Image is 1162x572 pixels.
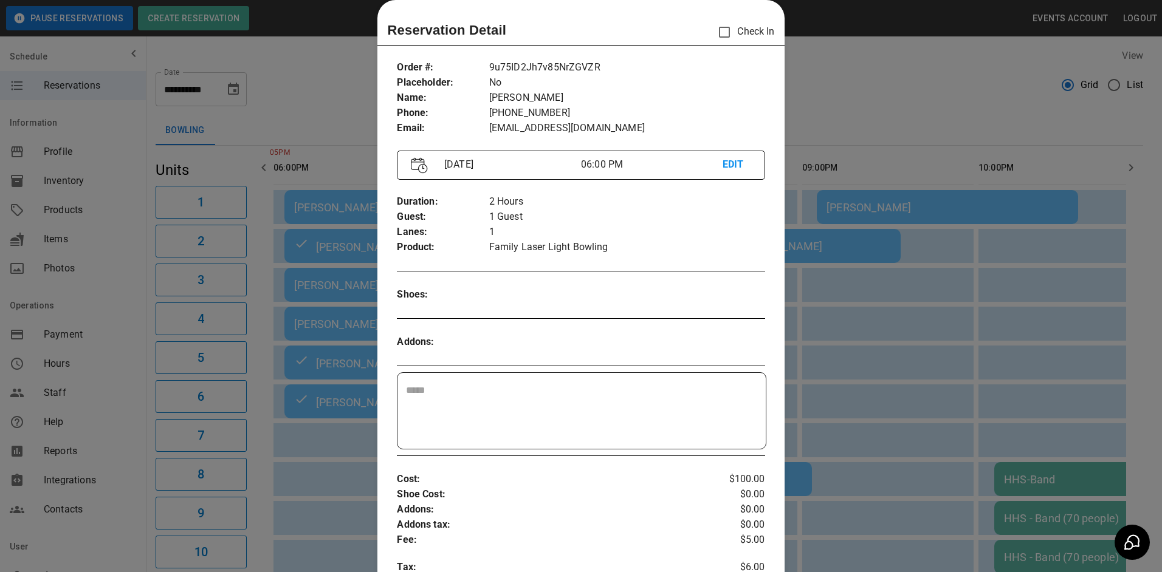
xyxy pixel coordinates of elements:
p: Duration : [397,194,489,209]
p: Email : [397,121,489,136]
p: 2 Hours [489,194,765,209]
p: Order # : [397,60,489,75]
p: 1 [489,225,765,240]
p: Reservation Detail [387,20,506,40]
p: $0.00 [704,517,765,533]
p: Guest : [397,209,489,225]
p: Cost : [397,472,703,487]
p: [DATE] [439,157,581,172]
p: EDIT [723,157,751,172]
p: Name : [397,90,489,106]
p: $0.00 [704,487,765,502]
p: Placeholder : [397,75,489,90]
p: Lanes : [397,225,489,240]
p: $100.00 [704,472,765,487]
p: 1 Guest [489,209,765,225]
p: Shoes : [397,287,489,302]
p: Addons : [397,502,703,517]
p: Fee : [397,533,703,548]
p: [EMAIL_ADDRESS][DOMAIN_NAME] [489,121,765,136]
p: $0.00 [704,502,765,517]
p: No [489,75,765,90]
p: $5.00 [704,533,765,548]
p: Phone : [397,106,489,121]
p: Product : [397,240,489,255]
p: Shoe Cost : [397,487,703,502]
p: 9u75ID2Jh7v85NrZGVZR [489,60,765,75]
p: Family Laser Light Bowling [489,240,765,255]
p: [PHONE_NUMBER] [489,106,765,121]
img: Vector [411,157,428,174]
p: Addons tax : [397,517,703,533]
p: 06:00 PM [581,157,723,172]
p: Addons : [397,335,489,350]
p: [PERSON_NAME] [489,90,765,106]
p: Check In [712,19,774,45]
